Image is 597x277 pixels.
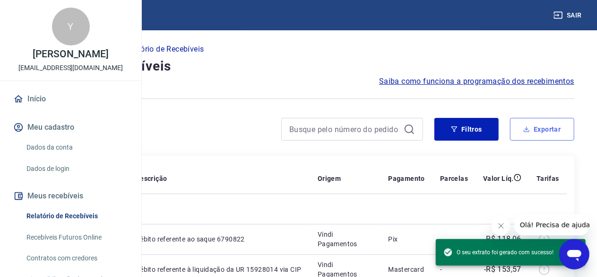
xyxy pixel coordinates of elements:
[6,7,79,14] span: Olá! Precisa de ajuda?
[11,89,130,109] a: Início
[536,174,559,183] p: Tarifas
[388,234,425,244] p: Pix
[434,118,499,141] button: Filtros
[514,214,589,235] iframe: Mensagem da empresa
[318,174,341,183] p: Origem
[318,230,373,249] p: Vindi Pagamentos
[440,265,468,274] p: -
[122,44,204,55] p: Relatório de Recebíveis
[484,233,521,245] p: -R$ 118,06
[23,138,130,157] a: Dados da conta
[492,216,510,235] iframe: Fechar mensagem
[559,239,589,269] iframe: Botão para abrir a janela de mensagens
[23,249,130,268] a: Contratos com credores
[18,63,123,73] p: [EMAIL_ADDRESS][DOMAIN_NAME]
[379,76,574,87] a: Saiba como funciona a programação dos recebimentos
[23,206,130,226] a: Relatório de Recebíveis
[443,248,554,257] span: O seu extrato foi gerado com sucesso!
[510,118,574,141] button: Exportar
[440,234,468,244] p: -
[552,7,586,24] button: Sair
[136,174,167,183] p: Descrição
[388,265,425,274] p: Mastercard
[483,174,514,183] p: Valor Líq.
[11,117,130,138] button: Meu cadastro
[33,49,108,59] p: [PERSON_NAME]
[136,265,303,274] p: Débito referente à liquidação da UR 15928014 via CIP
[23,57,574,76] h4: Relatório de Recebíveis
[289,122,400,136] input: Busque pelo número do pedido
[52,8,90,45] div: Y
[440,174,468,183] p: Parcelas
[136,234,303,244] p: Débito referente ao saque 6790822
[11,186,130,206] button: Meus recebíveis
[23,228,130,247] a: Recebíveis Futuros Online
[484,264,521,275] p: -R$ 153,57
[23,159,130,179] a: Dados de login
[388,174,425,183] p: Pagamento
